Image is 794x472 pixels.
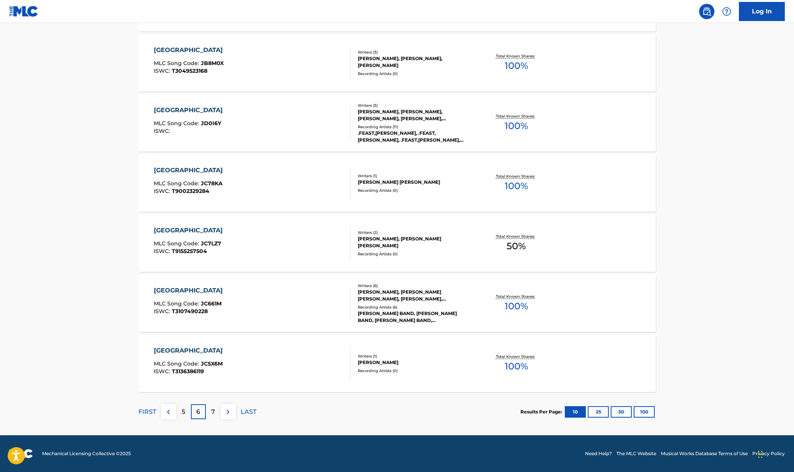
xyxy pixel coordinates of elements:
span: 100 % [505,299,528,313]
div: Recording Artists ( 0 ) [358,368,473,374]
span: MLC Song Code : [154,300,201,307]
span: JD0I6Y [201,120,221,127]
div: [PERSON_NAME] BAND, [PERSON_NAME] BAND, [PERSON_NAME] BAND, [PERSON_NAME] BAND, [PERSON_NAME] BAND [358,310,473,324]
div: [GEOGRAPHIC_DATA] [154,46,227,55]
span: ISWC : [154,67,172,74]
p: 6 [196,407,200,416]
span: Mechanical Licensing Collective © 2025 [42,450,131,457]
a: [GEOGRAPHIC_DATA]MLC Song Code:JC7LZ7ISWC:T9155257504Writers (2)[PERSON_NAME], [PERSON_NAME] [PER... [139,214,656,272]
span: 50 % [507,239,526,253]
span: 100 % [505,59,528,73]
img: logo [9,449,33,458]
p: Total Known Shares: [496,234,537,239]
button: 10 [565,406,586,418]
a: Musical Works Database Terms of Use [661,450,748,457]
p: Total Known Shares: [496,294,537,299]
p: Total Known Shares: [496,173,537,179]
img: MLC Logo [9,6,39,17]
span: 100 % [505,119,528,133]
p: 5 [182,407,185,416]
iframe: Chat Widget [756,435,794,472]
div: Widget de chat [756,435,794,472]
span: T3049523168 [172,67,207,74]
span: JB8M0X [201,60,224,67]
div: [GEOGRAPHIC_DATA] [154,346,227,355]
img: search [702,7,711,16]
span: T3136386119 [172,368,204,375]
div: [PERSON_NAME] [PERSON_NAME] [358,179,473,186]
div: Writers ( 5 ) [358,103,473,108]
span: ISWC : [154,127,172,134]
img: right [223,407,233,416]
p: FIRST [139,407,156,416]
img: left [164,407,173,416]
button: 50 [611,406,632,418]
span: 100 % [505,179,528,193]
div: Writers ( 2 ) [358,230,473,235]
p: Total Known Shares: [496,53,537,59]
a: [GEOGRAPHIC_DATA]MLC Song Code:JB8M0XISWC:T3049523168Writers (3)[PERSON_NAME], [PERSON_NAME], [PE... [139,34,656,91]
span: JC5X6M [201,360,223,367]
div: [PERSON_NAME], [PERSON_NAME] [PERSON_NAME] [358,235,473,249]
p: Total Known Shares: [496,354,537,359]
a: Log In [739,2,785,21]
span: MLC Song Code : [154,240,201,247]
a: Privacy Policy [752,450,785,457]
p: 7 [211,407,215,416]
span: MLC Song Code : [154,180,201,187]
span: JC7LZ7 [201,240,221,247]
div: Writers ( 1 ) [358,173,473,179]
div: [GEOGRAPHIC_DATA] [154,286,227,295]
div: Writers ( 6 ) [358,283,473,289]
span: MLC Song Code : [154,360,201,367]
span: T9155257504 [172,248,207,255]
span: MLC Song Code : [154,120,201,127]
div: Writers ( 1 ) [358,353,473,359]
a: Need Help? [585,450,612,457]
img: help [722,7,731,16]
div: [PERSON_NAME] [358,359,473,366]
div: [PERSON_NAME], [PERSON_NAME], [PERSON_NAME] [358,55,473,69]
a: The MLC Website [616,450,656,457]
span: T3107490228 [172,308,208,315]
div: Recording Artists ( 0 ) [358,71,473,77]
div: Recording Artists ( 6 ) [358,304,473,310]
a: [GEOGRAPHIC_DATA]MLC Song Code:JD0I6YISWC:Writers (5)[PERSON_NAME], [PERSON_NAME], [PERSON_NAME],... [139,94,656,152]
span: 100 % [505,359,528,373]
div: [GEOGRAPHIC_DATA] [154,226,227,235]
span: ISWC : [154,308,172,315]
span: JC661M [201,300,222,307]
span: JC78KA [201,180,223,187]
div: .FEAST,[PERSON_NAME], .FEAST,[PERSON_NAME], .FEAST,[PERSON_NAME], .FEAST, .FEAST [358,130,473,144]
span: ISWC : [154,368,172,375]
p: LAST [241,407,256,416]
span: MLC Song Code : [154,60,201,67]
span: T9002329284 [172,188,209,194]
button: 25 [588,406,609,418]
div: Writers ( 3 ) [358,49,473,55]
div: [GEOGRAPHIC_DATA] [154,106,227,115]
div: [PERSON_NAME], [PERSON_NAME] [PERSON_NAME], [PERSON_NAME], [PERSON_NAME], [PERSON_NAME] [PERSON_N... [358,289,473,302]
div: [GEOGRAPHIC_DATA] [154,166,227,175]
div: Recording Artists ( 0 ) [358,188,473,193]
div: [PERSON_NAME], [PERSON_NAME], [PERSON_NAME], [PERSON_NAME], [PERSON_NAME] [358,108,473,122]
div: Arrastrar [758,443,763,466]
a: [GEOGRAPHIC_DATA]MLC Song Code:JC5X6MISWC:T3136386119Writers (1)[PERSON_NAME]Recording Artists (0... [139,335,656,392]
div: Recording Artists ( 11 ) [358,124,473,130]
a: Public Search [699,4,714,19]
p: Total Known Shares: [496,113,537,119]
p: Results Per Page: [520,408,564,415]
div: Help [719,4,734,19]
div: Recording Artists ( 0 ) [358,251,473,257]
a: [GEOGRAPHIC_DATA]MLC Song Code:JC78KAISWC:T9002329284Writers (1)[PERSON_NAME] [PERSON_NAME]Record... [139,154,656,212]
a: [GEOGRAPHIC_DATA]MLC Song Code:JC661MISWC:T3107490228Writers (6)[PERSON_NAME], [PERSON_NAME] [PER... [139,274,656,332]
span: ISWC : [154,248,172,255]
span: ISWC : [154,188,172,194]
button: 100 [634,406,655,418]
